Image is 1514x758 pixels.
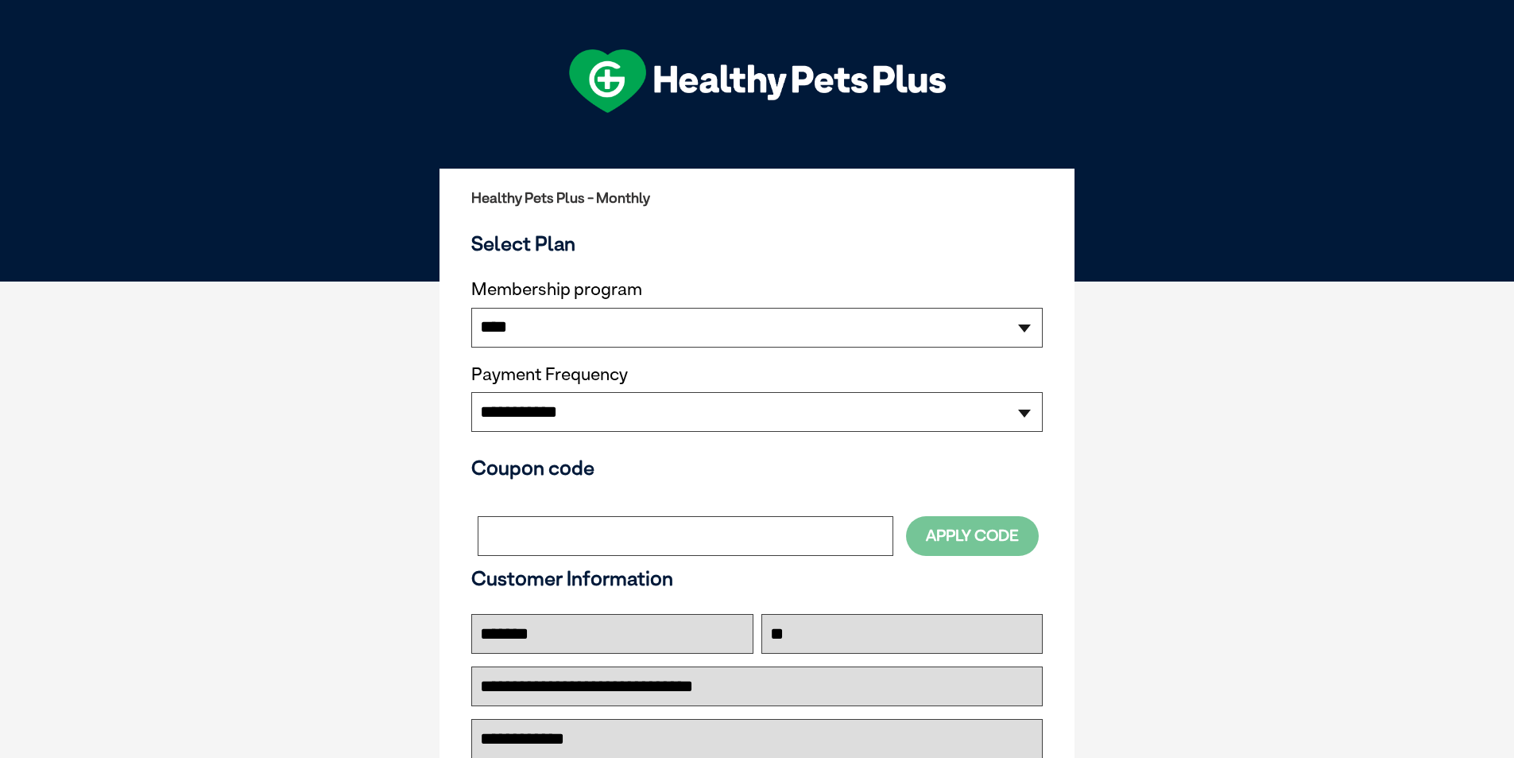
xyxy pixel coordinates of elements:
[471,364,628,385] label: Payment Frequency
[906,516,1039,555] button: Apply Code
[471,566,1043,590] h3: Customer Information
[471,231,1043,255] h3: Select Plan
[471,279,1043,300] label: Membership program
[471,190,1043,206] h2: Healthy Pets Plus - Monthly
[471,456,1043,480] h3: Coupon code
[569,49,946,113] img: hpp-logo-landscape-green-white.png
